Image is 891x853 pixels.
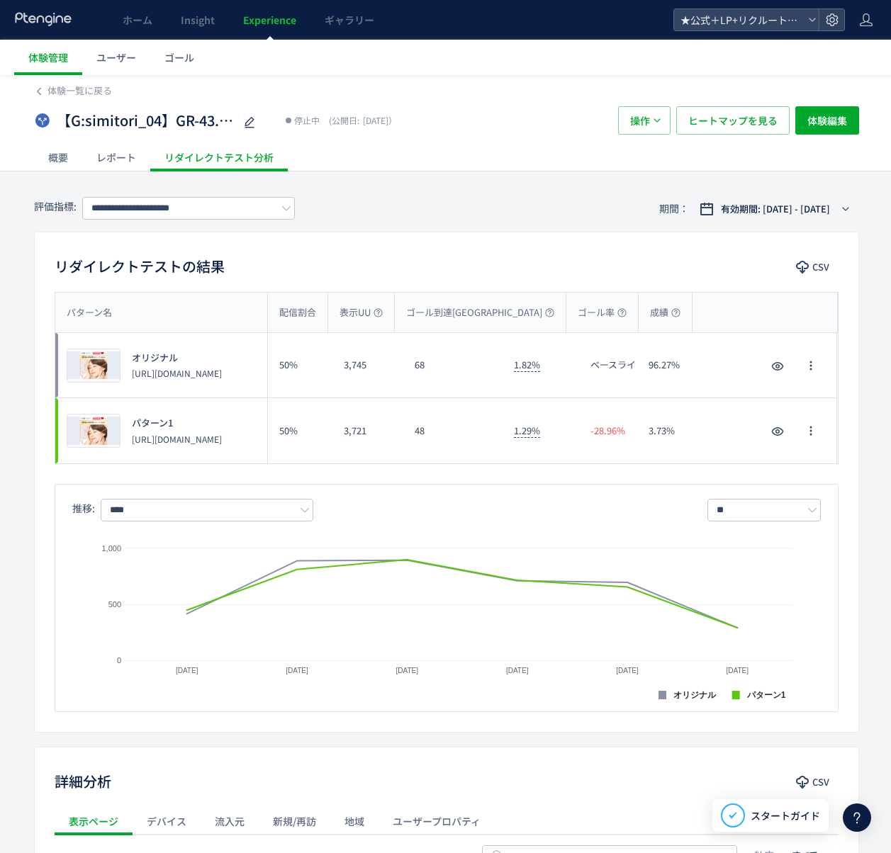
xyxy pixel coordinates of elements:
div: 48 [403,398,503,463]
img: 445dc7f4d2c7e202957b4b9ee2ad39bc1757037335283.jpeg [67,414,120,447]
span: 体験一覧に戻る [47,84,112,97]
span: ベースライン [590,358,645,372]
img: 5684b1c7fb2886f29d71824ee92912c81757037335267.jpeg [67,349,120,382]
p: https://tcb-beauty.net/menu/simitori_04 [132,367,222,379]
span: ★公式＋LP+リクルート+BS+FastNail+TKBC [676,9,802,30]
p: https://tcb-beauty.net/menu/skin__ab12 [132,433,222,445]
text: 500 [108,600,121,609]
text: 1,000 [101,544,121,553]
div: レポート [82,143,150,171]
h2: 詳細分析 [55,770,111,793]
span: CSV [812,771,829,793]
div: リダイレクトテスト分析 [150,143,288,171]
span: スタートガイド [751,808,820,823]
span: 【G:simitori_04】GR-43.シミ・くすみ・肝斑_コンテンツ検証 [57,111,234,131]
div: 表示ページ [55,807,133,835]
text: [DATE] [286,667,308,674]
button: 体験編集 [795,106,859,135]
span: ギャラリー [325,13,374,27]
span: Insight [181,13,215,27]
text: [DATE] [176,667,198,674]
div: 96.27% [637,333,695,397]
div: 3.73% [637,398,695,463]
h2: リダイレクトテストの結果 [55,255,225,278]
button: ヒートマップを見る [676,106,790,135]
div: デバイス [133,807,201,835]
button: 有効期間: [DATE] - [DATE] [690,198,859,220]
span: -28.96% [590,424,625,438]
span: パターン1 [132,417,173,430]
div: 地域 [330,807,379,835]
button: 操作 [618,106,671,135]
text: [DATE] [506,667,529,674]
text: オリジナル [673,690,717,700]
span: 1.82% [514,358,540,372]
span: Experience [243,13,296,27]
span: CSV [812,256,829,278]
span: 評価指標: [34,199,77,213]
div: 3,745 [332,333,404,397]
div: 3,721 [332,398,404,463]
span: ホーム [123,13,152,27]
div: 50% [268,398,332,463]
span: 操作 [630,106,650,135]
span: 有効期間: [DATE] - [DATE] [721,202,830,216]
div: 新規/再訪 [259,807,330,835]
span: ゴール到達[GEOGRAPHIC_DATA] [406,306,554,320]
span: ゴール [164,50,194,64]
text: [DATE] [727,667,749,674]
span: ユーザー [96,50,136,64]
div: 68 [403,333,503,397]
span: ヒートマップを見る [688,106,778,135]
text: [DATE] [616,667,639,674]
div: 50% [268,333,332,397]
span: オリジナル [132,351,178,365]
span: 表示UU [340,306,383,320]
text: 0 [117,656,121,665]
span: ゴール率 [578,306,627,320]
span: パターン名 [67,306,112,320]
text: [DATE] [396,667,419,674]
button: CSV [789,771,839,793]
button: CSV [789,256,839,278]
span: 推移: [72,501,95,515]
span: 体験管理 [28,50,68,64]
span: 配信割合 [279,306,316,320]
span: 成績 [650,306,680,320]
span: 期間： [659,197,689,220]
span: 体験編集 [807,106,847,135]
div: 概要 [34,143,82,171]
div: ユーザープロパティ [379,807,495,835]
div: 流入元 [201,807,259,835]
span: (公開日: [329,114,359,126]
text: パターン1 [746,690,786,700]
span: [DATE]） [325,114,397,126]
span: 1.29% [514,424,540,438]
span: 停止中 [294,113,320,128]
